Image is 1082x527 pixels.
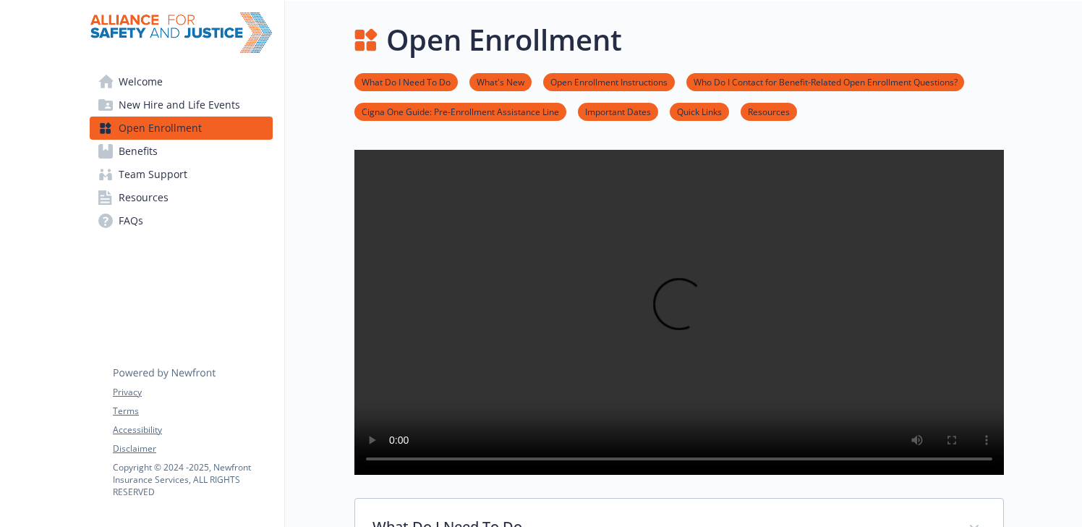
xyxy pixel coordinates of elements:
a: Resources [90,186,273,209]
a: FAQs [90,209,273,232]
a: Terms [113,405,272,418]
a: Accessibility [113,423,272,437]
span: Resources [119,186,169,209]
a: Welcome [90,70,273,93]
span: Open Enrollment [119,117,202,140]
a: Important Dates [578,104,658,118]
a: Resources [741,104,797,118]
a: What's New [469,75,532,88]
a: Privacy [113,386,272,399]
a: Cigna One Guide: Pre-Enrollment Assistance Line [354,104,566,118]
span: Team Support [119,163,187,186]
a: Who Do I Contact for Benefit-Related Open Enrollment Questions? [686,75,964,88]
span: Benefits [119,140,158,163]
a: Open Enrollment [90,117,273,140]
span: Welcome [119,70,163,93]
span: New Hire and Life Events [119,93,240,117]
a: New Hire and Life Events [90,93,273,117]
a: Open Enrollment Instructions [543,75,675,88]
span: FAQs [119,209,143,232]
a: Quick Links [670,104,729,118]
h1: Open Enrollment [386,18,622,62]
a: What Do I Need To Do [354,75,458,88]
a: Benefits [90,140,273,163]
a: Disclaimer [113,442,272,455]
p: Copyright © 2024 - 2025 , Newfront Insurance Services, ALL RIGHTS RESERVED [113,461,272,498]
a: Team Support [90,163,273,186]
